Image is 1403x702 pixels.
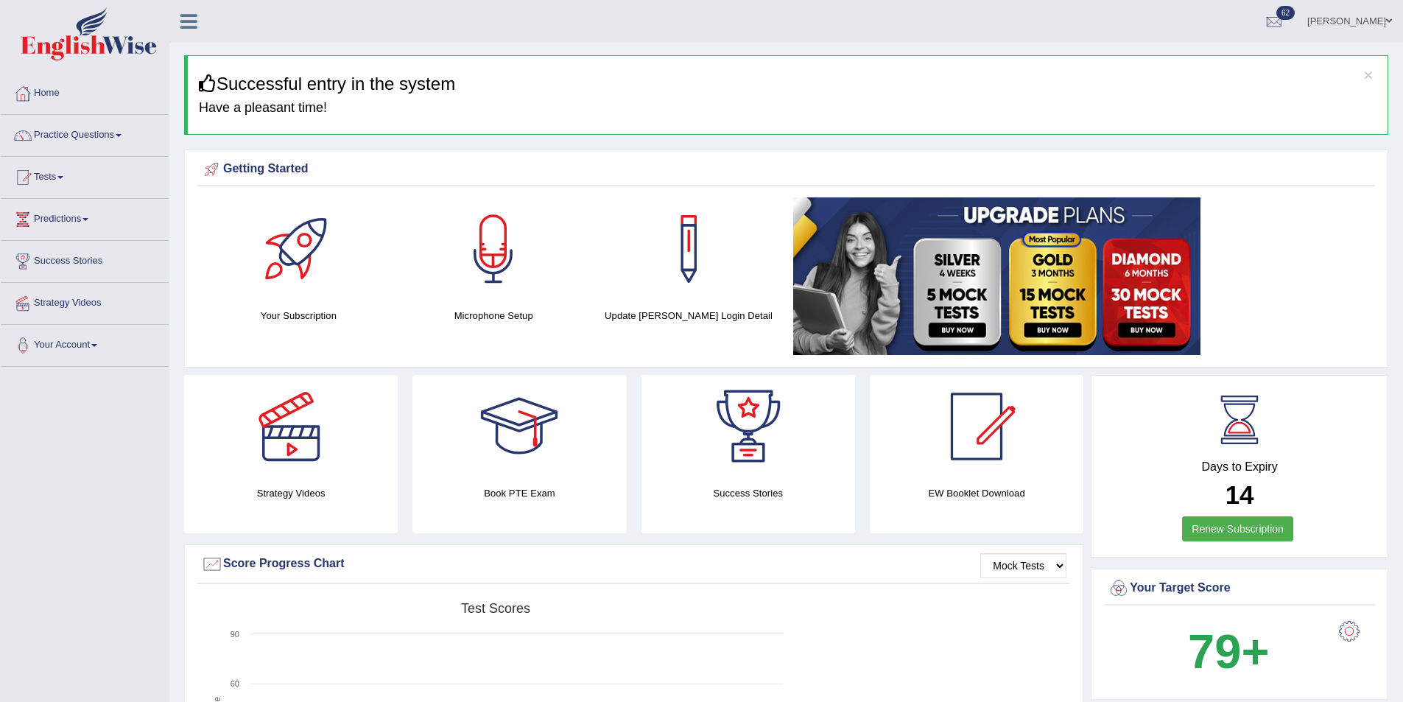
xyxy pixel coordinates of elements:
[599,308,779,323] h4: Update [PERSON_NAME] Login Detail
[1108,460,1371,474] h4: Days to Expiry
[1364,67,1373,83] button: ×
[1,157,169,194] a: Tests
[201,553,1066,575] div: Score Progress Chart
[231,679,239,688] text: 60
[412,485,626,501] h4: Book PTE Exam
[1,325,169,362] a: Your Account
[1,241,169,278] a: Success Stories
[231,630,239,639] text: 90
[1,73,169,110] a: Home
[1108,578,1371,600] div: Your Target Score
[1188,625,1269,678] b: 79+
[870,485,1083,501] h4: EW Booklet Download
[1182,516,1293,541] a: Renew Subscription
[184,485,398,501] h4: Strategy Videos
[1,283,169,320] a: Strategy Videos
[199,101,1376,116] h4: Have a pleasant time!
[1,115,169,152] a: Practice Questions
[201,158,1371,180] div: Getting Started
[1226,480,1254,509] b: 14
[641,485,855,501] h4: Success Stories
[793,197,1200,355] img: small5.jpg
[1276,6,1295,20] span: 62
[461,601,530,616] tspan: Test scores
[208,308,389,323] h4: Your Subscription
[1,199,169,236] a: Predictions
[199,74,1376,94] h3: Successful entry in the system
[404,308,584,323] h4: Microphone Setup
